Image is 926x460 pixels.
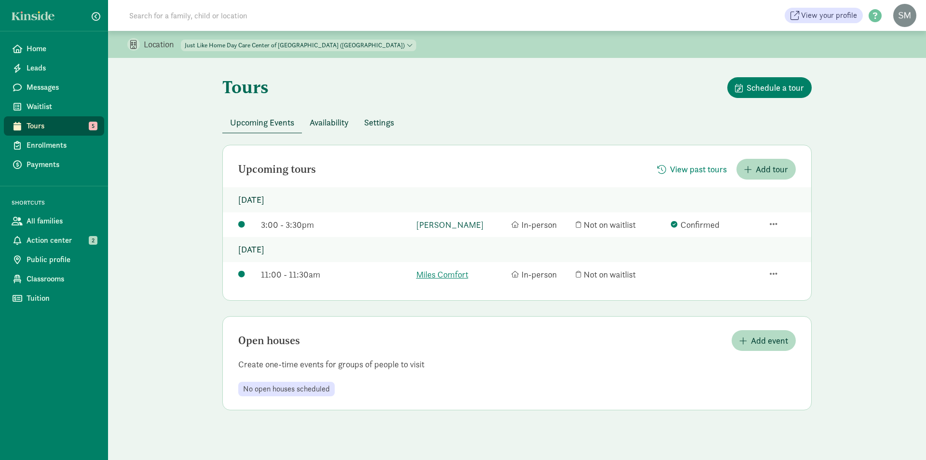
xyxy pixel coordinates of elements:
span: Add event [751,334,788,347]
span: Waitlist [27,101,96,112]
div: Not on waitlist [576,268,666,281]
a: Home [4,39,104,58]
span: Availability [310,116,349,129]
div: 11:00 - 11:30am [261,268,411,281]
a: Public profile [4,250,104,269]
a: Miles Comfort [416,268,506,281]
p: [DATE] [223,237,811,262]
button: Schedule a tour [727,77,812,98]
button: Add event [732,330,796,351]
div: Confirmed [671,218,761,231]
a: Enrollments [4,136,104,155]
span: Enrollments [27,139,96,151]
span: All families [27,215,96,227]
h2: Upcoming tours [238,164,316,175]
div: In-person [511,218,572,231]
button: View past tours [650,159,735,180]
div: 3:00 - 3:30pm [261,218,411,231]
a: Classrooms [4,269,104,289]
a: Leads [4,58,104,78]
span: 2 [89,236,97,245]
button: Add tour [736,159,796,180]
input: Search for a family, child or location [123,6,394,25]
div: Not on waitlist [576,218,666,231]
span: Action center [27,235,96,246]
a: All families [4,211,104,231]
a: Tuition [4,289,104,308]
span: Tours [27,120,96,132]
span: Classrooms [27,273,96,285]
a: View your profile [785,8,863,23]
span: Settings [364,116,394,129]
p: [DATE] [223,187,811,212]
a: [PERSON_NAME] [416,218,506,231]
span: 5 [89,122,97,130]
div: In-person [511,268,572,281]
span: No open houses scheduled [243,385,330,393]
p: Create one-time events for groups of people to visit [223,359,811,370]
iframe: Chat Widget [878,414,926,460]
p: Location [144,39,181,50]
button: Settings [356,112,402,133]
a: Payments [4,155,104,174]
h1: Tours [222,77,269,97]
a: Action center 2 [4,231,104,250]
a: Waitlist [4,97,104,116]
span: Home [27,43,96,55]
button: Availability [302,112,356,133]
span: Tuition [27,293,96,304]
span: Add tour [756,163,788,176]
span: View your profile [801,10,857,21]
span: Messages [27,82,96,93]
a: View past tours [650,164,735,175]
span: Payments [27,159,96,170]
h2: Open houses [238,335,300,347]
span: Schedule a tour [747,81,804,94]
span: Public profile [27,254,96,265]
button: Upcoming Events [222,112,302,133]
a: Messages [4,78,104,97]
span: Upcoming Events [230,116,294,129]
span: View past tours [670,163,727,176]
a: Tours 5 [4,116,104,136]
span: Leads [27,62,96,74]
